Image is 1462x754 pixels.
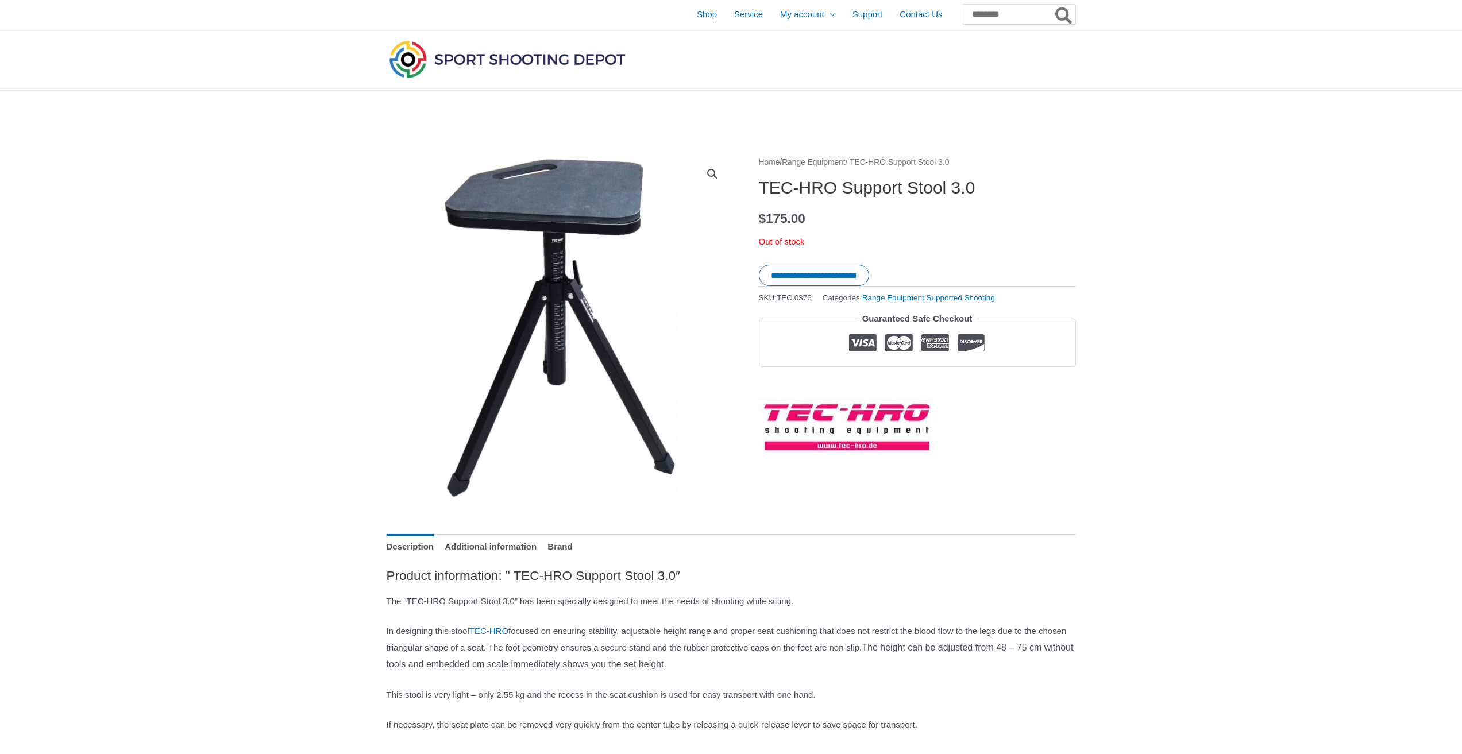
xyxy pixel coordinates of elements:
[759,158,780,167] a: Home
[823,291,995,305] span: Categories: ,
[469,626,508,636] a: TEC-HRO
[759,211,805,226] bdi: 175.00
[759,177,1076,198] h1: TEC-HRO Support Stool 3.0
[782,158,845,167] a: Range Equipment
[858,311,977,327] legend: Guaranteed Safe Checkout
[862,293,924,302] a: Range Equipment
[759,234,1076,250] p: Out of stock
[387,567,1076,584] h2: Product information: ” TEC-HRO Support Stool 3.0″
[547,534,572,559] a: Brand
[759,398,931,457] a: TEC-HRO Shooting Equipment
[387,687,1076,703] p: This stool is very light – only 2.55 kg and the recess in the seat cushion is used for easy trans...
[777,293,812,302] span: TEC.0375
[1053,5,1075,24] button: Search
[759,376,1076,389] iframe: Customer reviews powered by Trustpilot
[387,717,1076,733] p: If necessary, the seat plate can be removed very quickly from the center tube by releasing a quic...
[759,155,1076,170] nav: Breadcrumb
[702,164,723,184] a: View full-screen image gallery
[759,211,766,226] span: $
[387,623,1076,673] p: In designing this stool focused on ensuring stability, adjustable height range and proper seat cu...
[926,293,994,302] a: Supported Shooting
[387,38,628,80] img: Sport Shooting Depot
[759,291,812,305] span: SKU:
[387,534,434,559] a: Description
[445,534,537,559] a: Additional information
[387,593,1076,609] p: The “TEC-HRO Support Stool 3.0” has been specially designed to meet the needs of shooting while s...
